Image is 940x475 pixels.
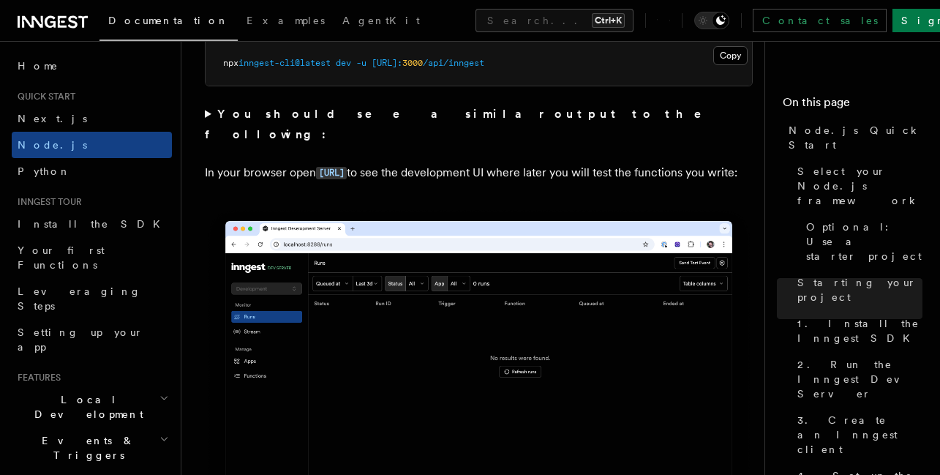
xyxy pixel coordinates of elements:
a: Home [12,53,172,79]
h4: On this page [783,94,922,117]
span: Documentation [108,15,229,26]
button: Toggle dark mode [694,12,729,29]
span: Starting your project [797,275,922,304]
span: Setting up your app [18,326,143,353]
span: 2. Run the Inngest Dev Server [797,357,922,401]
span: 3000 [402,58,423,68]
button: Local Development [12,386,172,427]
p: In your browser open to see the development UI where later you will test the functions you write: [205,162,753,184]
span: [URL]: [372,58,402,68]
a: Node.js [12,132,172,158]
a: Next.js [12,105,172,132]
span: 1. Install the Inngest SDK [797,316,922,345]
span: Next.js [18,113,87,124]
span: Install the SDK [18,218,169,230]
summary: You should see a similar output to the following: [205,104,753,145]
span: 3. Create an Inngest client [797,413,922,457]
span: Node.js Quick Start [789,123,922,152]
span: dev [336,58,351,68]
a: Node.js Quick Start [783,117,922,158]
a: Documentation [99,4,238,41]
span: Your first Functions [18,244,105,271]
span: Python [18,165,71,177]
span: Inngest tour [12,196,82,208]
span: Features [12,372,61,384]
button: Search...Ctrl+K [475,9,633,32]
a: Install the SDK [12,211,172,237]
a: AgentKit [334,4,429,40]
span: Quick start [12,91,75,102]
a: Your first Functions [12,237,172,278]
span: -u [356,58,366,68]
a: [URL] [316,165,347,179]
span: Events & Triggers [12,433,159,463]
span: Select your Node.js framework [797,164,922,208]
strong: You should see a similar output to the following: [205,107,722,141]
a: 1. Install the Inngest SDK [792,310,922,351]
span: Optional: Use a starter project [806,220,922,263]
span: Home [18,59,59,73]
span: inngest-cli@latest [238,58,331,68]
span: Leveraging Steps [18,285,141,312]
span: Node.js [18,139,87,151]
span: /api/inngest [423,58,484,68]
span: Local Development [12,392,159,422]
a: Optional: Use a starter project [800,214,922,269]
a: 3. Create an Inngest client [792,407,922,463]
span: npx [223,58,238,68]
a: Leveraging Steps [12,278,172,319]
a: Select your Node.js framework [792,158,922,214]
button: Events & Triggers [12,427,172,468]
a: Starting your project [792,269,922,310]
a: 2. Run the Inngest Dev Server [792,351,922,407]
kbd: Ctrl+K [592,13,625,28]
span: Examples [247,15,325,26]
a: Setting up your app [12,319,172,360]
code: [URL] [316,167,347,179]
a: Contact sales [753,9,887,32]
a: Python [12,158,172,184]
a: Examples [238,4,334,40]
span: AgentKit [342,15,420,26]
button: Copy [713,46,748,65]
